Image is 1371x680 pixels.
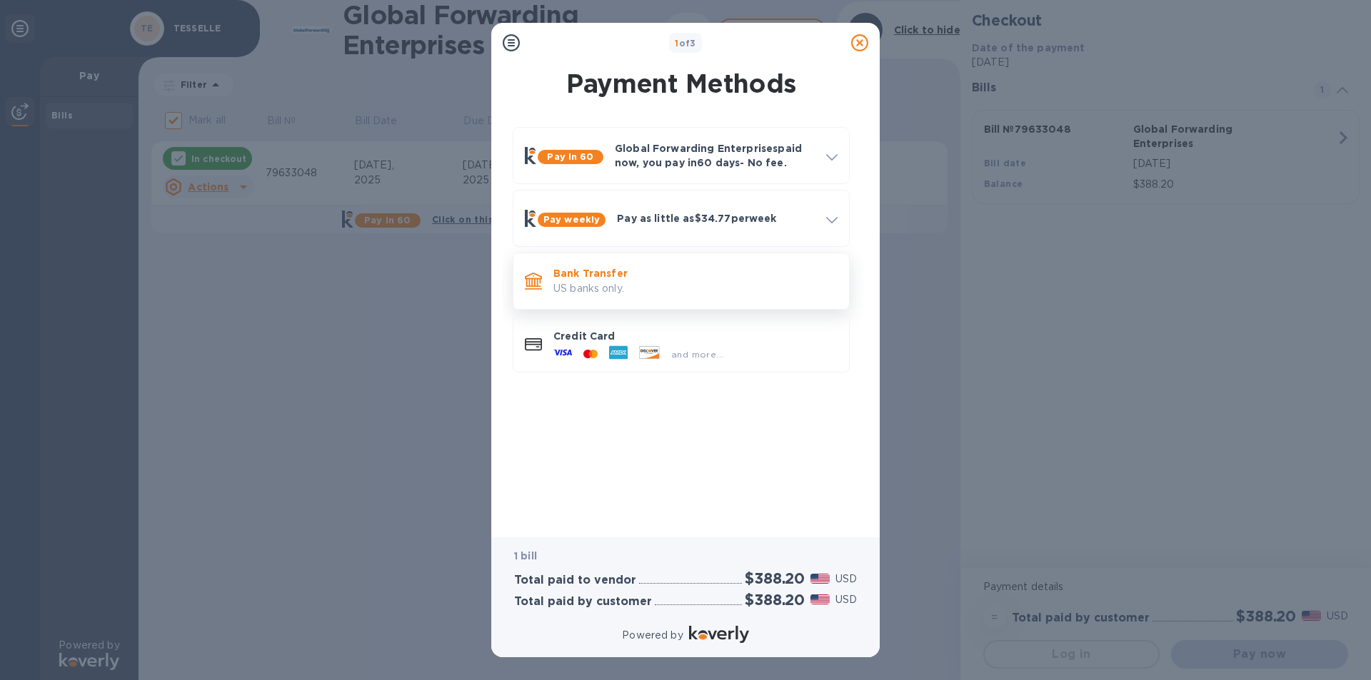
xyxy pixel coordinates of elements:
p: Global Forwarding Enterprises paid now, you pay in 60 days - No fee. [615,141,815,170]
b: Pay in 60 [547,151,593,162]
p: USD [835,592,857,607]
p: Bank Transfer [553,266,838,280]
b: Pay weekly [543,214,600,225]
span: and more... [671,349,723,360]
b: of 3 [675,38,696,49]
p: US banks only. [553,281,838,296]
b: 1 bill [514,550,537,562]
p: Credit Card [553,329,838,343]
img: USD [810,594,830,604]
h2: $388.20 [745,569,805,587]
span: 1 [675,38,678,49]
p: Pay as little as $34.77 per week [617,211,815,225]
h2: $388.20 [745,591,805,609]
img: Logo [689,626,749,643]
p: Powered by [622,628,683,643]
h1: Payment Methods [510,68,853,98]
p: USD [835,572,857,587]
h3: Total paid by customer [514,595,652,609]
h3: Total paid to vendor [514,574,636,587]
img: USD [810,574,830,584]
